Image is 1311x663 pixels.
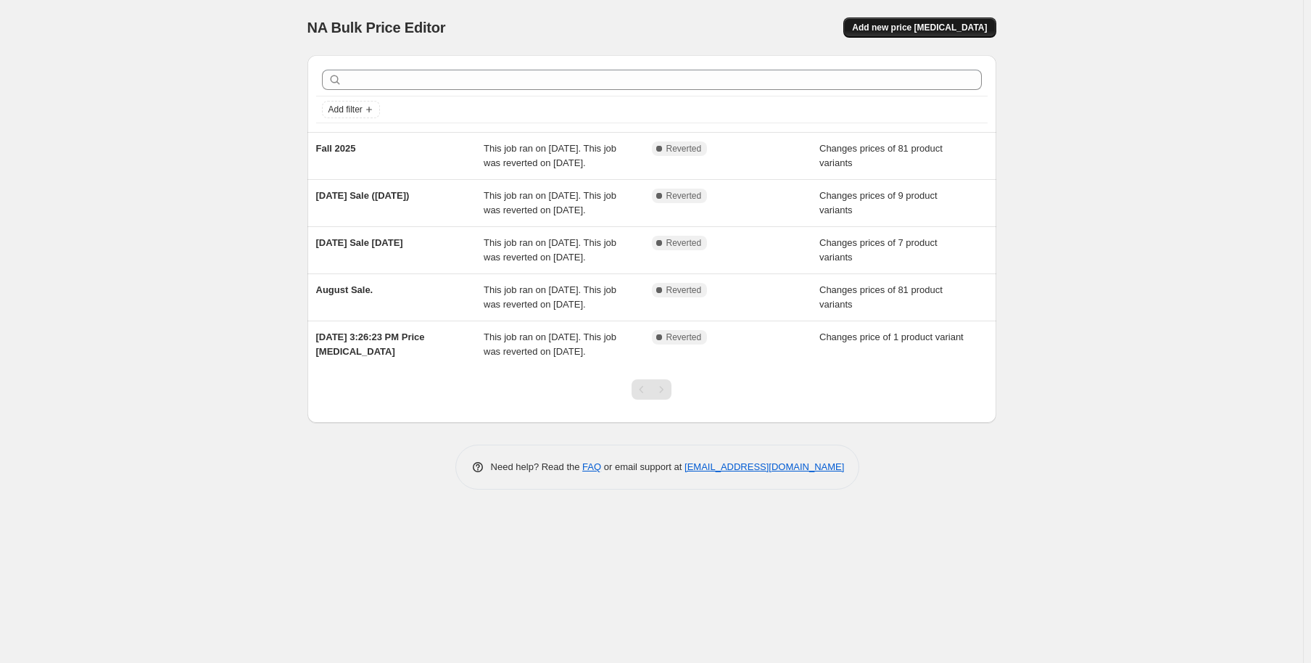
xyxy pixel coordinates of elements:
span: Reverted [666,237,702,249]
span: Need help? Read the [491,461,583,472]
span: Changes prices of 7 product variants [819,237,938,263]
nav: Pagination [632,379,671,400]
span: NA Bulk Price Editor [307,20,446,36]
span: This job ran on [DATE]. This job was reverted on [DATE]. [484,237,616,263]
span: Reverted [666,284,702,296]
span: Add new price [MEDICAL_DATA] [852,22,987,33]
span: Reverted [666,331,702,343]
span: This job ran on [DATE]. This job was reverted on [DATE]. [484,331,616,357]
span: [DATE] 3:26:23 PM Price [MEDICAL_DATA] [316,331,425,357]
span: [DATE] Sale ([DATE]) [316,190,410,201]
span: This job ran on [DATE]. This job was reverted on [DATE]. [484,143,616,168]
span: or email support at [601,461,685,472]
span: Changes prices of 9 product variants [819,190,938,215]
span: This job ran on [DATE]. This job was reverted on [DATE]. [484,284,616,310]
span: Changes prices of 81 product variants [819,143,943,168]
a: FAQ [582,461,601,472]
span: Fall 2025 [316,143,356,154]
button: Add new price [MEDICAL_DATA] [843,17,996,38]
span: Changes prices of 81 product variants [819,284,943,310]
span: Changes price of 1 product variant [819,331,964,342]
span: Reverted [666,143,702,155]
button: Add filter [322,101,380,118]
span: This job ran on [DATE]. This job was reverted on [DATE]. [484,190,616,215]
span: Reverted [666,190,702,202]
span: Add filter [328,104,363,115]
span: August Sale. [316,284,373,295]
a: [EMAIL_ADDRESS][DOMAIN_NAME] [685,461,844,472]
span: [DATE] Sale [DATE] [316,237,403,248]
